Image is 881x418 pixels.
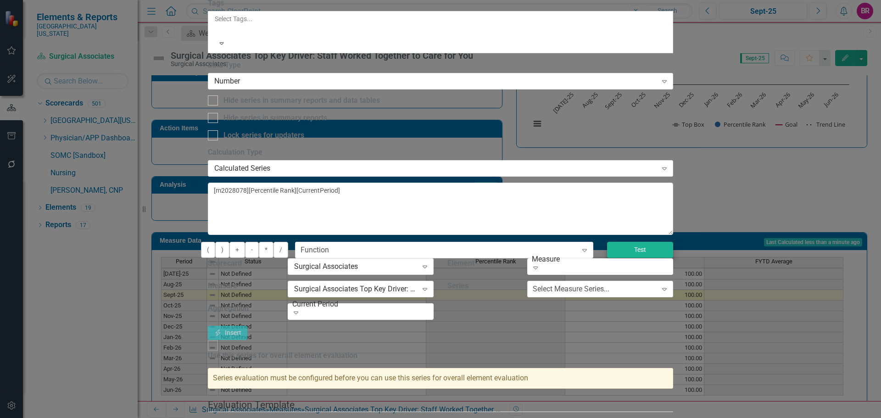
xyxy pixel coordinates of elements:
[208,281,237,291] label: Measure
[208,60,673,71] label: Data Type
[201,242,215,258] button: (
[208,351,673,361] div: Use this series for overall element evaluation
[294,262,418,272] div: Surgical Associates
[214,163,657,174] div: Calculated Series
[223,113,327,123] div: Hide series in summary reports
[273,242,288,258] button: /
[533,284,609,295] div: Select Measure Series...
[215,242,229,258] button: )
[301,245,329,256] div: Function
[292,299,435,310] div: Current Period
[208,303,249,314] label: Aggregation
[447,281,468,291] label: Series
[208,183,673,235] textarea: [m2028078][Percentile Rank][CurrentPeriod]
[208,326,247,340] button: Insert
[208,258,242,269] label: Scorecard
[294,284,418,295] div: Surgical Associates Top Key Driver: Staff Worked Together to Care for You
[447,258,474,269] label: Element
[223,95,380,106] div: Hide series in summary reports and data tables
[532,254,674,265] div: Measure
[208,368,673,389] div: Series evaluation must be configured before you can use this series for overall element evaluation
[229,242,245,258] button: +
[214,76,657,87] div: Number
[215,14,666,23] div: Select Tags...
[208,398,673,412] legend: Evaluation Template
[607,242,673,258] button: Test
[245,242,259,258] button: -
[223,130,304,141] div: Lock series for updaters
[208,147,673,158] label: Calculation Type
